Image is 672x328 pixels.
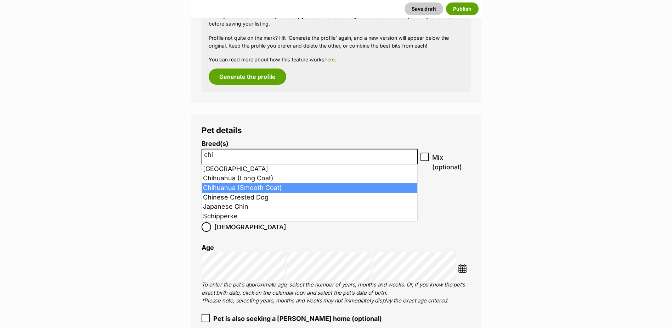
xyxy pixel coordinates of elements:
[209,12,464,28] p: Once generated, Remember to delete your original dot points before saving your listing.
[432,153,470,172] span: Mix (optional)
[214,222,286,232] span: [DEMOGRAPHIC_DATA]
[458,264,467,273] img: ...
[202,140,418,185] li: Breed display preview
[209,56,464,63] p: You can read more about how this feature works .
[405,2,443,15] button: Save draft
[324,56,335,62] a: here
[213,314,382,323] span: Pet is also seeking a [PERSON_NAME] home (optional)
[446,2,479,15] button: Publish
[202,193,418,202] li: Chinese Crested Dog
[209,69,286,85] button: Generate the profile
[202,164,418,174] li: [GEOGRAPHIC_DATA]
[202,183,418,193] li: Chihuahua (Smooth Coat)
[202,212,418,221] li: Schipperke
[202,174,418,183] li: Chihuahua (Long Coat)
[202,140,418,148] label: Breed(s)
[202,244,214,251] label: Age
[209,34,464,49] p: Profile not quite on the mark? Hit ‘Generate the profile’ again, and a new version will appear be...
[202,202,418,212] li: Japanese Chin
[202,125,242,135] span: Pet details
[202,281,471,305] p: To enter the pet’s approximate age, select the number of years, months and weeks. Or, if you know...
